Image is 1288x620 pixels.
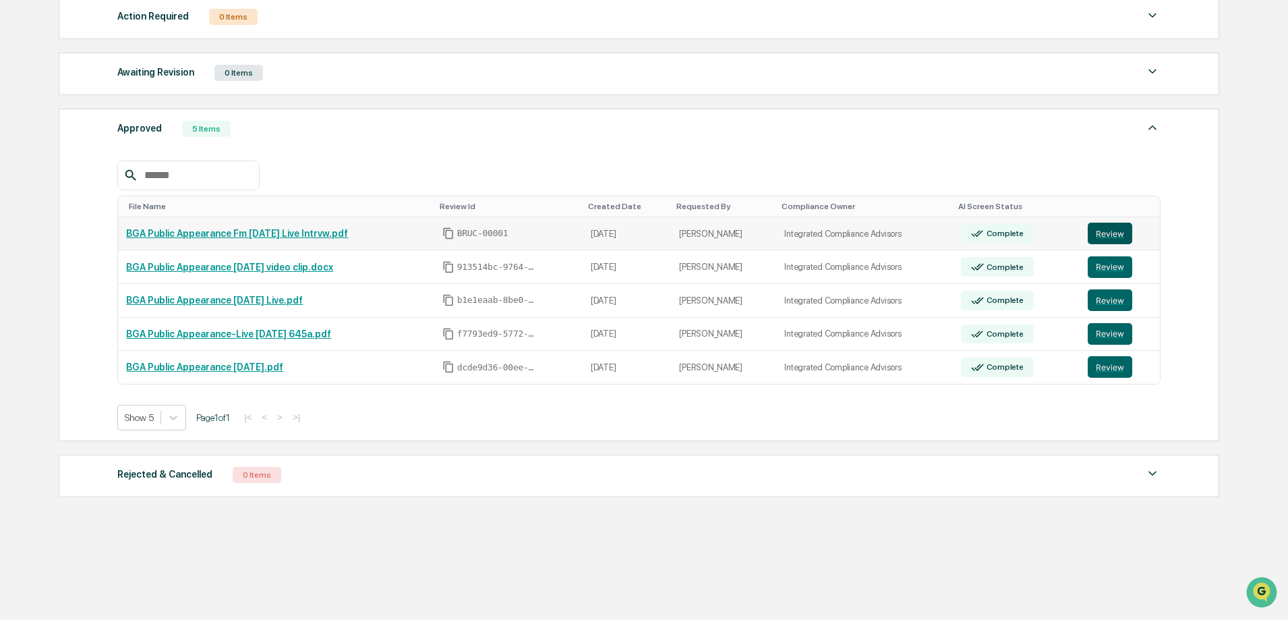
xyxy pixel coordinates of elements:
[984,362,1024,372] div: Complete
[1088,289,1132,311] button: Review
[126,228,348,239] a: BGA Public Appearance Fm [DATE] Live Intrvw.pdf
[233,467,281,483] div: 0 Items
[782,202,947,211] div: Toggle SortBy
[126,295,303,306] a: BGA Public Appearance [DATE] Live.pdf
[1144,63,1161,80] img: caret
[1088,356,1132,378] button: Review
[457,295,538,306] span: b1e1eaab-8be0-4f6f-a1e0-73047e69e438
[289,412,304,423] button: >|
[776,250,953,284] td: Integrated Compliance Advisors
[1090,202,1154,211] div: Toggle SortBy
[8,190,90,215] a: 🔎Data Lookup
[117,119,162,137] div: Approved
[958,202,1074,211] div: Toggle SortBy
[117,466,212,483] div: Rejected & Cancelled
[134,229,163,239] span: Pylon
[583,318,671,351] td: [DATE]
[196,412,230,423] span: Page 1 of 1
[442,294,455,306] span: Copy Id
[92,165,173,189] a: 🗄️Attestations
[583,351,671,384] td: [DATE]
[1088,256,1152,278] a: Review
[258,412,271,423] button: <
[776,318,953,351] td: Integrated Compliance Advisors
[209,9,258,25] div: 0 Items
[1088,223,1152,244] a: Review
[111,170,167,184] span: Attestations
[273,412,287,423] button: >
[126,329,331,339] a: BGA Public Appearance-Live [DATE] 645a.pdf
[13,28,245,50] p: How can we help?
[984,229,1024,238] div: Complete
[457,262,538,273] span: 913514bc-9764-4d35-b1eb-817f30821d23
[1088,289,1152,311] a: Review
[457,362,538,373] span: dcde9d36-00ee-40dd-bace-8e95de619633
[442,361,455,373] span: Copy Id
[126,362,283,372] a: BGA Public Appearance [DATE].pdf
[1144,466,1161,482] img: caret
[126,262,333,273] a: BGA Public Appearance [DATE] video clip.docx
[442,261,455,273] span: Copy Id
[13,197,24,208] div: 🔎
[1144,7,1161,24] img: caret
[8,165,92,189] a: 🖐️Preclearance
[27,170,87,184] span: Preclearance
[1088,223,1132,244] button: Review
[117,63,194,81] div: Awaiting Revision
[1088,323,1152,345] a: Review
[457,228,508,239] span: BRUC-00001
[46,103,221,117] div: Start new chat
[1088,356,1152,378] a: Review
[442,328,455,340] span: Copy Id
[583,217,671,251] td: [DATE]
[440,202,577,211] div: Toggle SortBy
[95,228,163,239] a: Powered byPylon
[182,121,231,137] div: 5 Items
[671,318,776,351] td: [PERSON_NAME]
[1144,119,1161,136] img: caret
[129,202,428,211] div: Toggle SortBy
[984,295,1024,305] div: Complete
[457,329,538,339] span: f7793ed9-5772-469d-b9a4-45e9badbb82f
[676,202,771,211] div: Toggle SortBy
[214,65,263,81] div: 0 Items
[442,227,455,239] span: Copy Id
[671,217,776,251] td: [PERSON_NAME]
[776,351,953,384] td: Integrated Compliance Advisors
[13,171,24,182] div: 🖐️
[583,250,671,284] td: [DATE]
[98,171,109,182] div: 🗄️
[984,329,1024,339] div: Complete
[671,351,776,384] td: [PERSON_NAME]
[984,262,1024,272] div: Complete
[1245,575,1281,612] iframe: Open customer support
[588,202,666,211] div: Toggle SortBy
[1088,323,1132,345] button: Review
[671,284,776,318] td: [PERSON_NAME]
[46,117,171,128] div: We're available if you need us!
[583,284,671,318] td: [DATE]
[229,107,245,123] button: Start new chat
[117,7,189,25] div: Action Required
[1088,256,1132,278] button: Review
[776,217,953,251] td: Integrated Compliance Advisors
[776,284,953,318] td: Integrated Compliance Advisors
[671,250,776,284] td: [PERSON_NAME]
[27,196,85,209] span: Data Lookup
[240,412,256,423] button: |<
[13,103,38,128] img: 1746055101610-c473b297-6a78-478c-a979-82029cc54cd1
